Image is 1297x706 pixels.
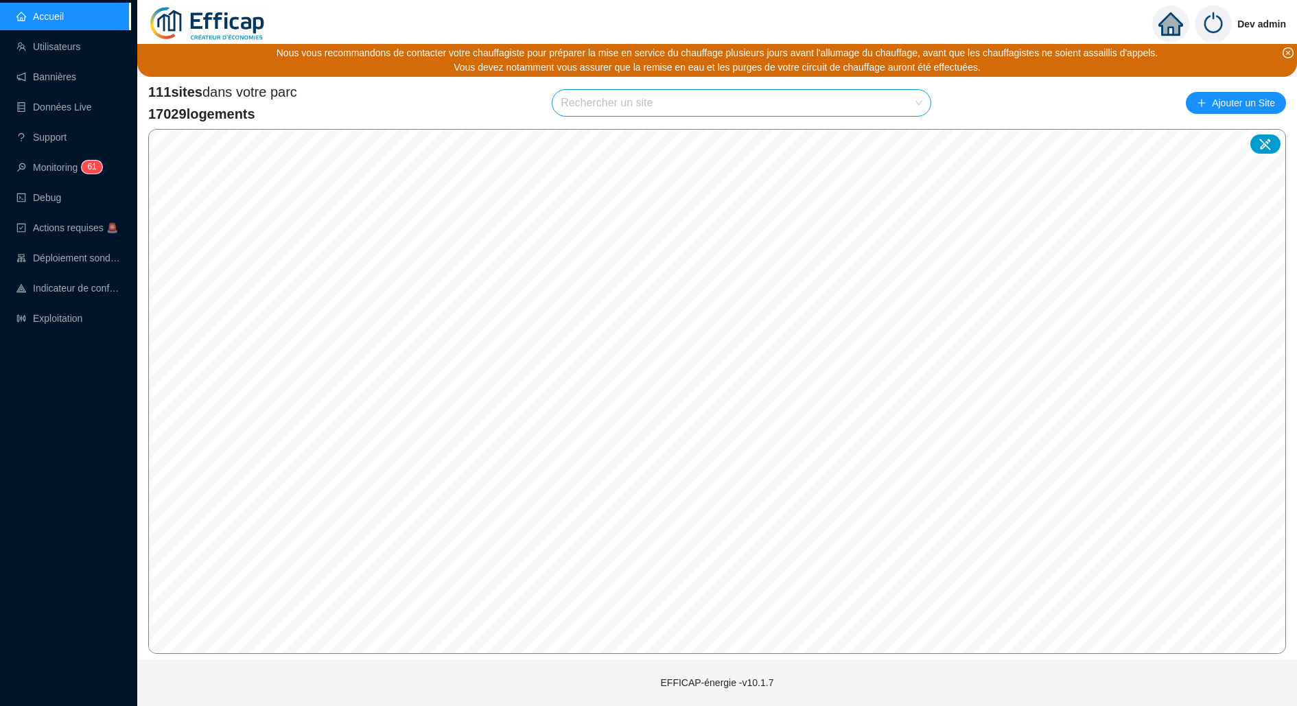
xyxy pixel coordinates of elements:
a: notificationBannières [16,71,76,82]
a: monitorMonitoring61 [16,162,98,173]
img: power [1195,5,1232,43]
span: check-square [16,223,26,233]
a: questionSupport [16,132,67,143]
a: slidersExploitation [16,313,82,324]
div: Nous vous recommandons de contacter votre chauffagiste pour préparer la mise en service du chauff... [277,46,1158,60]
span: Ajouter un Site [1212,93,1275,113]
a: codeDebug [16,192,61,203]
span: dans votre parc [148,82,297,102]
span: 17029 logements [148,104,297,123]
span: EFFICAP-énergie - v10.1.7 [661,677,774,688]
span: close-circle [1283,47,1294,58]
a: teamUtilisateurs [16,41,80,52]
canvas: Map [149,130,1286,653]
a: homeAccueil [16,11,64,22]
span: 111 sites [148,84,202,99]
span: 6 [87,162,92,172]
button: Ajouter un Site [1186,92,1286,114]
span: plus [1197,98,1206,108]
span: 1 [92,162,97,172]
a: databaseDonnées Live [16,102,92,113]
sup: 61 [82,161,102,174]
span: home [1158,12,1183,36]
span: Dev admin [1237,2,1286,46]
span: Actions requises 🚨 [33,222,118,233]
a: heat-mapIndicateur de confort [16,283,121,294]
a: clusterDéploiement sondes [16,252,121,263]
div: Vous devez notamment vous assurer que la remise en eau et les purges de votre circuit de chauffag... [277,60,1158,75]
